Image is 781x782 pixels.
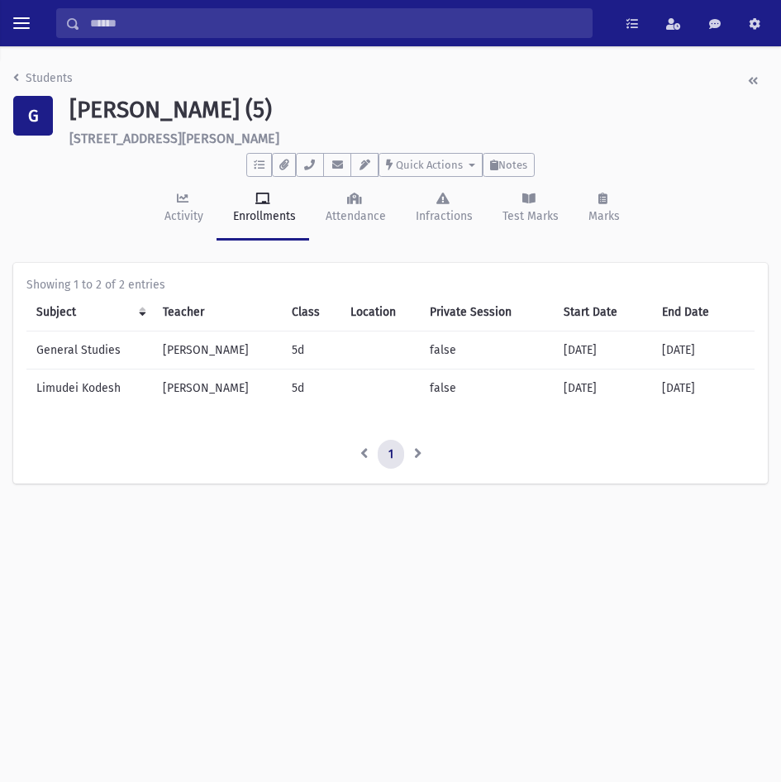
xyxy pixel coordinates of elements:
[379,153,483,177] button: Quick Actions
[13,71,73,85] a: Students
[340,293,420,331] th: Location
[652,331,755,369] td: [DATE]
[585,207,620,225] div: Marks
[399,177,486,241] a: Infractions
[420,331,554,369] td: false
[26,369,153,407] td: Limudei Kodesh
[69,131,768,146] h6: [STREET_ADDRESS][PERSON_NAME]
[378,440,404,470] a: 1
[554,369,652,407] td: [DATE]
[13,69,73,93] nav: breadcrumb
[420,369,554,407] td: false
[572,177,633,241] a: Marks
[282,293,340,331] th: Class
[217,177,309,241] a: Enrollments
[153,369,282,407] td: [PERSON_NAME]
[420,293,554,331] th: Private Session
[322,207,386,225] div: Attendance
[161,207,203,225] div: Activity
[7,8,36,38] button: toggle menu
[230,207,296,225] div: Enrollments
[282,369,340,407] td: 5d
[486,177,572,241] a: Test Marks
[153,331,282,369] td: [PERSON_NAME]
[412,207,473,225] div: Infractions
[483,153,535,177] button: Notes
[153,293,282,331] th: Teacher
[652,293,755,331] th: End Date
[499,207,559,225] div: Test Marks
[13,96,53,136] div: G
[26,293,153,331] th: Subject
[26,276,755,293] div: Showing 1 to 2 of 2 entries
[69,96,768,124] h1: [PERSON_NAME] (5)
[652,369,755,407] td: [DATE]
[309,177,399,241] a: Attendance
[498,159,527,171] span: Notes
[554,293,652,331] th: Start Date
[80,8,592,38] input: Search
[282,331,340,369] td: 5d
[554,331,652,369] td: [DATE]
[148,177,217,241] a: Activity
[396,159,463,171] span: Quick Actions
[26,331,153,369] td: General Studies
